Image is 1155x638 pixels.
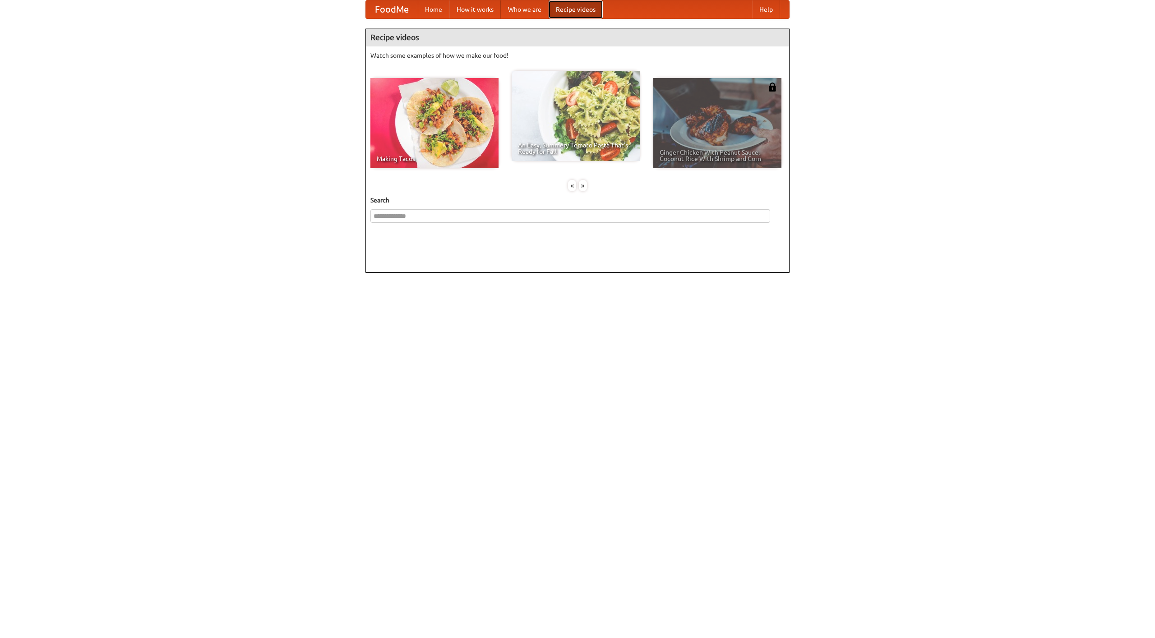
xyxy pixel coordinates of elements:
a: Who we are [501,0,549,18]
a: An Easy, Summery Tomato Pasta That's Ready for Fall [512,71,640,161]
div: « [568,180,576,191]
a: Help [752,0,780,18]
h5: Search [370,196,785,205]
h4: Recipe videos [366,28,789,46]
div: » [579,180,587,191]
img: 483408.png [768,83,777,92]
span: An Easy, Summery Tomato Pasta That's Ready for Fall [518,142,633,155]
a: Recipe videos [549,0,603,18]
span: Making Tacos [377,156,492,162]
a: Making Tacos [370,78,499,168]
a: FoodMe [366,0,418,18]
a: Home [418,0,449,18]
p: Watch some examples of how we make our food! [370,51,785,60]
a: How it works [449,0,501,18]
